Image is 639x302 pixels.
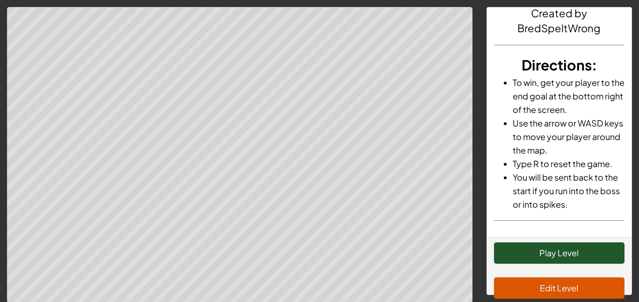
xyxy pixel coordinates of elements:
li: You will be sent back to the start if you run into the boss or into spikes. [513,170,625,211]
span: Directions [522,56,592,74]
li: Type R to reset the game. [513,157,625,170]
h4: Created by BredSpeltWrong [494,6,625,35]
li: To win, get your player to the end goal at the bottom right of the screen. [513,76,625,116]
button: Edit Level [494,277,625,299]
li: Use the arrow or WASD keys to move your player around the map. [513,116,625,157]
button: Play Level [494,242,625,264]
h3: : [494,55,625,76]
